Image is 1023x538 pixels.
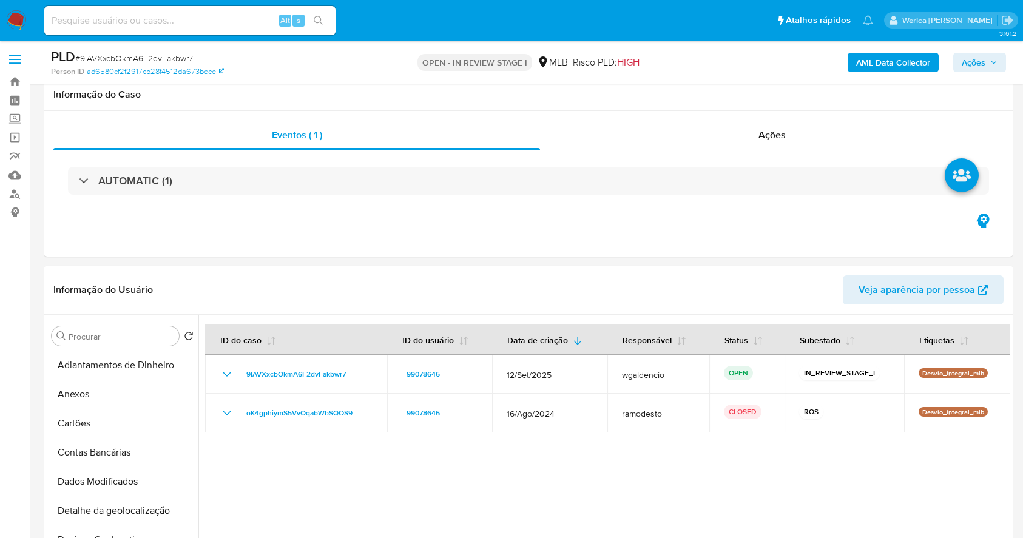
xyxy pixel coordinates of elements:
span: Atalhos rápidos [786,14,851,27]
button: Detalhe da geolocalização [47,496,198,525]
a: Sair [1001,14,1014,27]
h1: Informação do Usuário [53,284,153,296]
button: Ações [953,53,1006,72]
div: MLB [537,56,568,69]
h3: AUTOMATIC (1) [98,174,172,187]
button: Contas Bancárias [47,438,198,467]
input: Procurar [69,331,174,342]
b: PLD [51,47,75,66]
div: AUTOMATIC (1) [68,167,989,195]
span: Risco PLD: [573,56,640,69]
b: Person ID [51,66,84,77]
button: search-icon [306,12,331,29]
span: Veja aparência por pessoa [859,275,975,304]
span: HIGH [617,55,640,69]
button: Veja aparência por pessoa [843,275,1004,304]
h1: Informação do Caso [53,89,1004,101]
button: AML Data Collector [848,53,939,72]
a: Notificações [863,15,873,25]
span: Ações [962,53,985,72]
button: Dados Modificados [47,467,198,496]
button: Retornar ao pedido padrão [184,331,194,345]
a: ad6580cf2f2917cb28f4512da673bece [87,66,224,77]
button: Procurar [56,331,66,341]
span: # 9IAVXxcbOkmA6F2dvFakbwr7 [75,52,193,64]
button: Cartões [47,409,198,438]
span: Alt [280,15,290,26]
span: Ações [758,128,786,142]
span: s [297,15,300,26]
input: Pesquise usuários ou casos... [44,13,336,29]
p: OPEN - IN REVIEW STAGE I [417,54,532,71]
p: werica.jgaldencio@mercadolivre.com [902,15,997,26]
button: Anexos [47,380,198,409]
b: AML Data Collector [856,53,930,72]
button: Adiantamentos de Dinheiro [47,351,198,380]
span: Eventos ( 1 ) [272,128,322,142]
